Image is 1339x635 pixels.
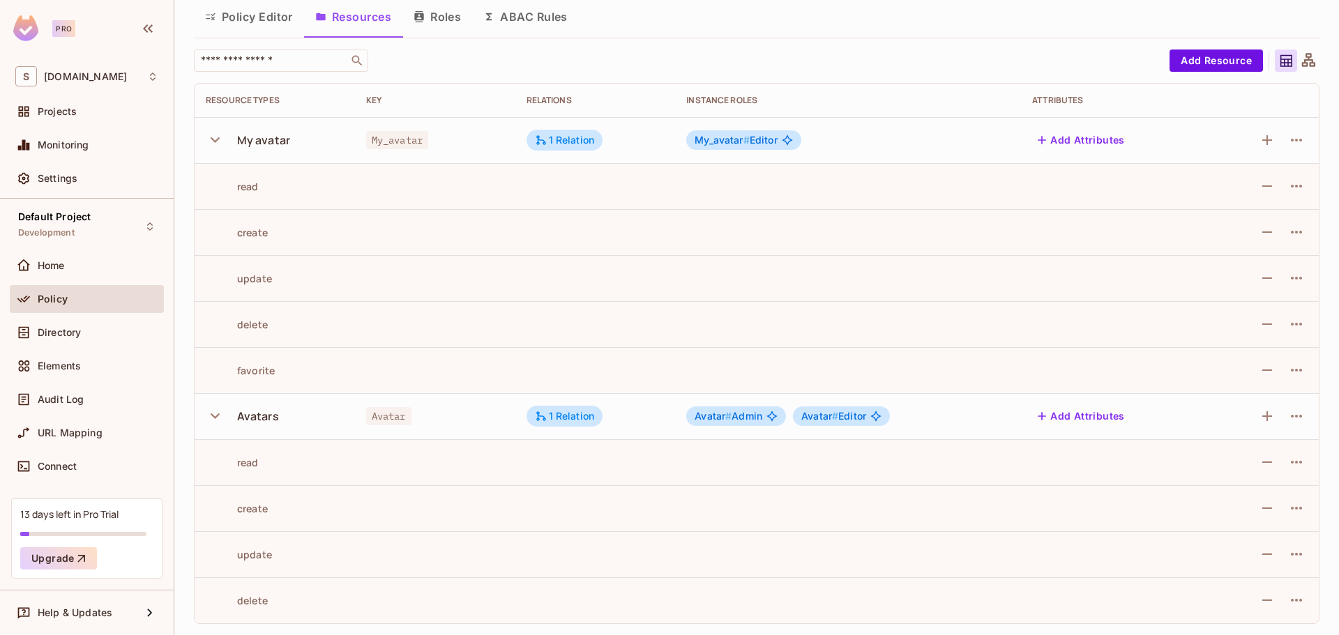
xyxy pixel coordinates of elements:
[206,502,268,515] div: create
[1032,129,1130,151] button: Add Attributes
[695,411,762,422] span: Admin
[38,607,112,618] span: Help & Updates
[38,293,68,305] span: Policy
[20,547,97,569] button: Upgrade
[1032,95,1194,106] div: Attributes
[801,411,866,422] span: Editor
[206,594,268,607] div: delete
[206,548,272,561] div: update
[38,461,77,472] span: Connect
[18,227,75,238] span: Development
[206,272,272,285] div: update
[366,131,428,149] span: My_avatar
[1170,49,1263,72] button: Add Resource
[206,95,344,106] div: Resource Types
[527,95,665,106] div: Relations
[801,410,838,422] span: Avatar
[366,407,411,425] span: Avatar
[38,327,81,338] span: Directory
[38,394,84,405] span: Audit Log
[206,226,268,239] div: create
[1032,405,1130,427] button: Add Attributes
[20,507,119,521] div: 13 days left in Pro Trial
[38,139,89,151] span: Monitoring
[38,173,77,184] span: Settings
[206,364,275,377] div: favorite
[695,134,750,146] span: My_avatar
[13,15,38,41] img: SReyMgAAAABJRU5ErkJggg==
[535,410,595,422] div: 1 Relation
[725,410,732,422] span: #
[15,66,37,86] span: S
[237,132,290,148] div: My avatar
[695,135,777,146] span: Editor
[535,134,595,146] div: 1 Relation
[743,134,750,146] span: #
[18,211,91,222] span: Default Project
[38,106,77,117] span: Projects
[237,408,279,424] div: Avatars
[38,260,65,271] span: Home
[206,318,268,331] div: delete
[38,360,81,372] span: Elements
[206,180,259,193] div: read
[206,456,259,469] div: read
[832,410,838,422] span: #
[38,427,103,438] span: URL Mapping
[366,95,504,106] div: Key
[52,20,75,37] div: Pro
[686,95,1010,106] div: Instance roles
[695,410,732,422] span: Avatar
[44,71,127,82] span: Workspace: savameta.com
